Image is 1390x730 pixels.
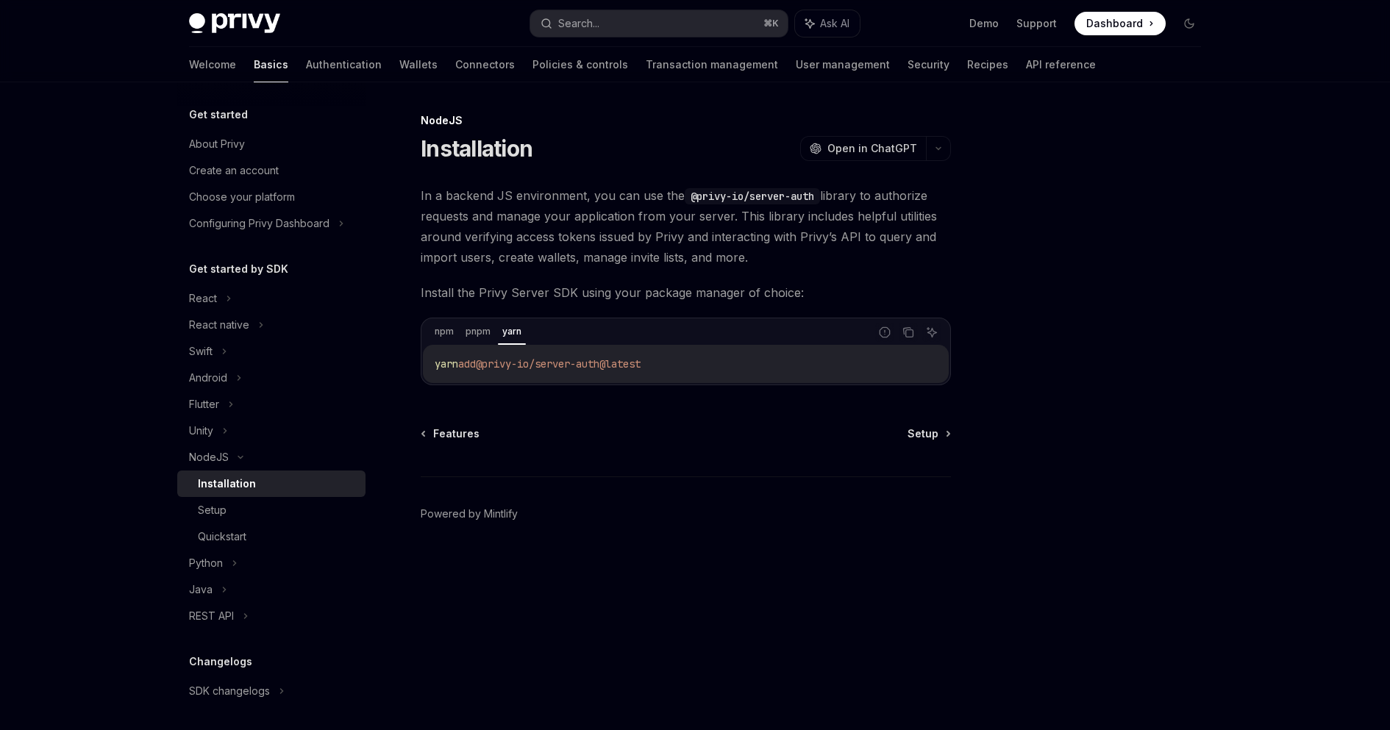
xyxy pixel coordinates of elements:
[1086,16,1143,31] span: Dashboard
[421,135,532,162] h1: Installation
[435,357,458,371] span: yarn
[177,470,366,497] a: Installation
[899,323,918,342] button: Copy the contents from the code block
[433,426,480,441] span: Features
[189,607,234,625] div: REST API
[189,13,280,34] img: dark logo
[1016,16,1057,31] a: Support
[198,501,227,519] div: Setup
[189,316,249,334] div: React native
[189,260,288,278] h5: Get started by SDK
[458,357,476,371] span: add
[558,15,599,32] div: Search...
[430,323,458,340] div: npm
[189,422,213,440] div: Unity
[908,426,949,441] a: Setup
[189,682,270,700] div: SDK changelogs
[1026,47,1096,82] a: API reference
[800,136,926,161] button: Open in ChatGPT
[646,47,778,82] a: Transaction management
[177,157,366,184] a: Create an account
[189,188,295,206] div: Choose your platform
[189,215,329,232] div: Configuring Privy Dashboard
[795,10,860,37] button: Ask AI
[763,18,779,29] span: ⌘ K
[421,185,951,268] span: In a backend JS environment, you can use the library to authorize requests and manage your applic...
[306,47,382,82] a: Authentication
[189,653,252,670] h5: Changelogs
[177,131,366,157] a: About Privy
[498,323,526,340] div: yarn
[922,323,941,342] button: Ask AI
[532,47,628,82] a: Policies & controls
[1074,12,1166,35] a: Dashboard
[198,528,246,545] div: Quickstart
[461,323,495,340] div: pnpm
[189,554,223,572] div: Python
[685,188,820,204] code: @privy-io/server-auth
[189,47,236,82] a: Welcome
[875,323,894,342] button: Report incorrect code
[177,184,366,210] a: Choose your platform
[254,47,288,82] a: Basics
[189,106,248,124] h5: Get started
[455,47,515,82] a: Connectors
[476,357,641,371] span: @privy-io/server-auth@latest
[198,475,256,493] div: Installation
[421,507,518,521] a: Powered by Mintlify
[189,135,245,153] div: About Privy
[189,343,213,360] div: Swift
[422,426,480,441] a: Features
[827,141,917,156] span: Open in ChatGPT
[189,581,213,598] div: Java
[969,16,999,31] a: Demo
[189,396,219,413] div: Flutter
[189,448,229,466] div: NodeJS
[177,523,366,550] a: Quickstart
[908,47,949,82] a: Security
[908,426,938,441] span: Setup
[820,16,849,31] span: Ask AI
[189,162,279,179] div: Create an account
[399,47,438,82] a: Wallets
[189,290,217,307] div: React
[421,282,951,303] span: Install the Privy Server SDK using your package manager of choice:
[421,113,951,128] div: NodeJS
[189,369,227,387] div: Android
[1177,12,1201,35] button: Toggle dark mode
[530,10,788,37] button: Search...⌘K
[796,47,890,82] a: User management
[177,497,366,523] a: Setup
[967,47,1008,82] a: Recipes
